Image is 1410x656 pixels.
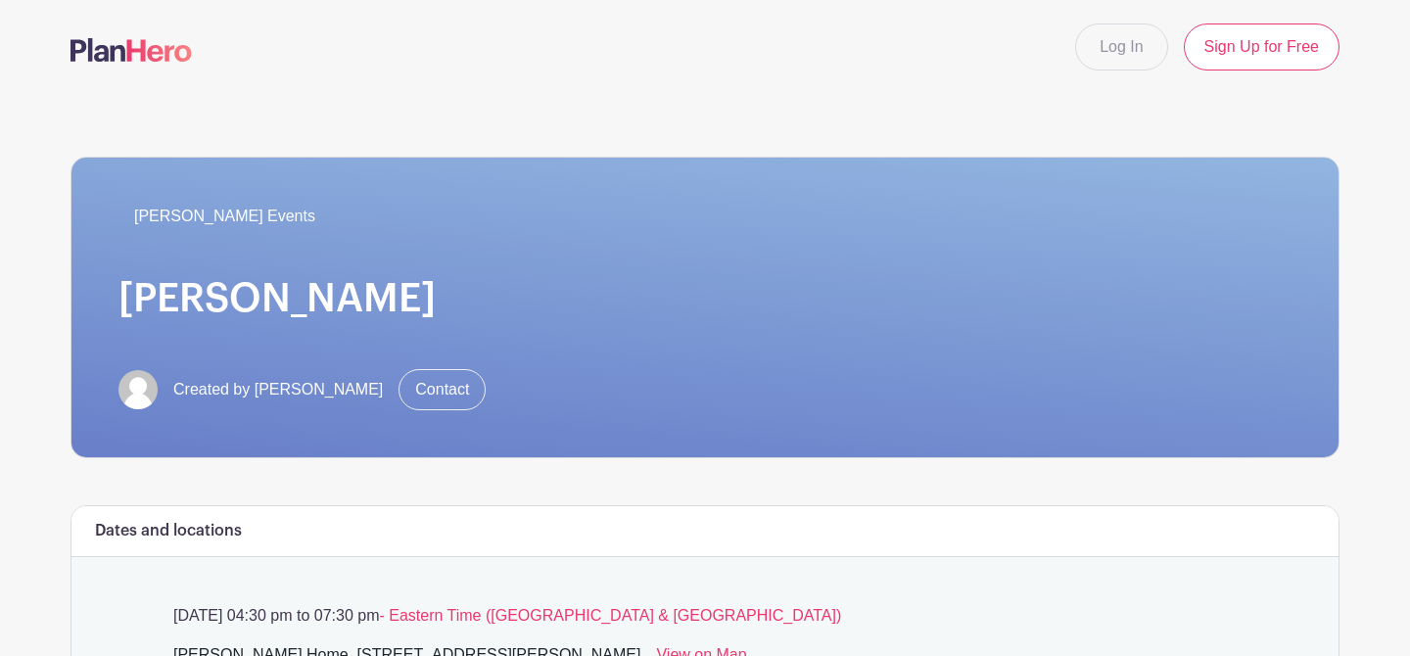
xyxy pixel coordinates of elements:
img: default-ce2991bfa6775e67f084385cd625a349d9dcbb7a52a09fb2fda1e96e2d18dcdb.png [118,370,158,409]
span: Created by [PERSON_NAME] [173,378,383,401]
span: - Eastern Time ([GEOGRAPHIC_DATA] & [GEOGRAPHIC_DATA]) [379,607,841,624]
img: logo-507f7623f17ff9eddc593b1ce0a138ce2505c220e1c5a4e2b4648c50719b7d32.svg [70,38,192,62]
a: Log In [1075,23,1167,70]
a: Contact [399,369,486,410]
p: [DATE] 04:30 pm to 07:30 pm [165,604,1245,628]
a: Sign Up for Free [1184,23,1339,70]
span: [PERSON_NAME] Events [134,205,315,228]
h6: Dates and locations [95,522,242,540]
h1: [PERSON_NAME] [118,275,1292,322]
